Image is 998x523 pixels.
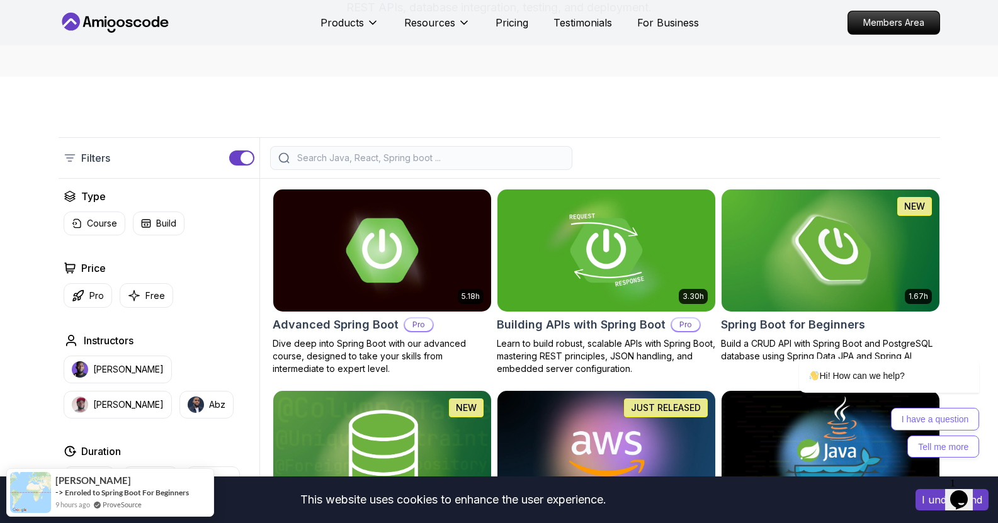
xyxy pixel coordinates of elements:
p: NEW [456,402,477,414]
img: Spring Boot for Beginners card [722,189,939,312]
p: NEW [904,200,925,213]
button: Accept cookies [916,489,989,510]
p: JUST RELEASED [631,402,701,414]
p: 5.18h [462,291,480,301]
p: Resources [404,15,455,30]
button: Products [320,15,379,40]
h2: Building APIs with Spring Boot [497,316,666,334]
p: Free [145,290,165,302]
a: Spring Boot for Beginners card1.67hNEWSpring Boot for BeginnersBuild a CRUD API with Spring Boot ... [721,189,940,363]
a: Building APIs with Spring Boot card3.30hBuilding APIs with Spring BootProLearn to build robust, s... [497,189,716,375]
button: 1-3 Hours [123,466,178,490]
button: Build [133,211,184,235]
button: instructor imgAbz [179,391,234,419]
a: Pricing [496,15,528,30]
span: 9 hours ago [55,499,90,510]
h2: Spring Boot for Beginners [721,316,865,334]
img: Spring Data JPA card [273,391,491,513]
img: Building APIs with Spring Boot card [497,189,715,312]
button: Resources [404,15,470,40]
h2: Duration [81,444,121,459]
a: Advanced Spring Boot card5.18hAdvanced Spring BootProDive deep into Spring Boot with our advanced... [273,189,492,375]
img: instructor img [72,361,88,378]
h2: Advanced Spring Boot [273,316,399,334]
button: Course [64,211,125,235]
button: Pro [64,283,112,308]
h2: Instructors [84,333,133,348]
p: 3.30h [683,291,704,301]
button: +3 Hours [186,466,240,490]
p: Learn to build robust, scalable APIs with Spring Boot, mastering REST principles, JSON handling, ... [497,337,716,375]
p: [PERSON_NAME] [93,398,164,411]
p: Products [320,15,364,30]
img: AWS for Developers card [497,391,715,513]
button: instructor img[PERSON_NAME] [64,391,172,419]
a: Testimonials [553,15,612,30]
p: Pro [89,290,104,302]
img: instructor img [188,396,204,413]
button: Free [120,283,173,308]
p: Abz [209,398,225,411]
button: instructor img[PERSON_NAME] [64,356,172,383]
p: Course [87,217,117,230]
img: Docker for Java Developers card [722,391,939,513]
div: This website uses cookies to enhance the user experience. [9,486,897,514]
h2: Type [81,189,106,204]
a: Enroled to Spring Boot For Beginners [65,488,189,497]
button: 0-1 Hour [64,466,115,490]
p: Members Area [848,11,939,34]
p: Pro [672,318,700,331]
p: Filters [81,150,110,166]
p: Build a CRUD API with Spring Boot and PostgreSQL database using Spring Data JPA and Spring AI [721,337,940,363]
input: Search Java, React, Spring boot ... [295,152,564,164]
a: For Business [637,15,699,30]
a: Members Area [848,11,940,35]
img: instructor img [72,396,88,413]
span: -> [55,487,64,497]
span: [PERSON_NAME] [55,475,131,486]
h2: Price [81,261,106,276]
iframe: chat widget [945,473,985,510]
iframe: chat widget [759,245,985,466]
img: Advanced Spring Boot card [273,189,491,312]
a: ProveSource [103,499,142,510]
p: Build [156,217,176,230]
p: Dive deep into Spring Boot with our advanced course, designed to take your skills from intermedia... [273,337,492,375]
p: [PERSON_NAME] [93,363,164,376]
p: Pro [405,318,433,331]
img: provesource social proof notification image [10,472,51,513]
